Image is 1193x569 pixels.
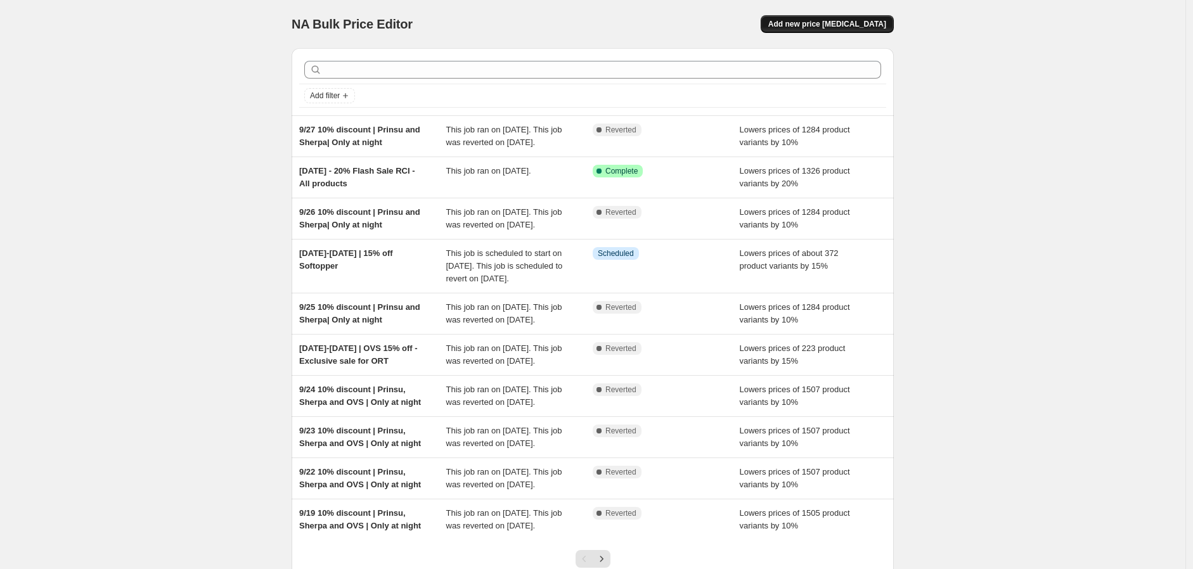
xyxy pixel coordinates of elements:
span: This job ran on [DATE]. This job was reverted on [DATE]. [446,125,562,147]
button: Add new price [MEDICAL_DATA] [761,15,894,33]
span: Lowers prices of 1284 product variants by 10% [740,302,850,324]
span: This job ran on [DATE]. This job was reverted on [DATE]. [446,467,562,489]
span: [DATE]-[DATE] | 15% off Softopper [299,248,393,271]
span: 9/19 10% discount | Prinsu, Sherpa and OVS | Only at night [299,508,421,530]
span: NA Bulk Price Editor [292,17,413,31]
span: Lowers prices of 223 product variants by 15% [740,343,846,366]
span: Complete [605,166,638,176]
span: Add new price [MEDICAL_DATA] [768,19,886,29]
button: Add filter [304,88,355,103]
span: Reverted [605,467,636,477]
span: Lowers prices of 1284 product variants by 10% [740,125,850,147]
span: 9/24 10% discount | Prinsu, Sherpa and OVS | Only at night [299,385,421,407]
span: [DATE] - 20% Flash Sale RCI - All products [299,166,415,188]
span: Lowers prices of 1284 product variants by 10% [740,207,850,229]
span: This job ran on [DATE]. This job was reverted on [DATE]. [446,343,562,366]
span: 9/26 10% discount | Prinsu and Sherpa| Only at night [299,207,420,229]
span: 9/22 10% discount | Prinsu, Sherpa and OVS | Only at night [299,467,421,489]
span: Reverted [605,207,636,217]
span: Add filter [310,91,340,101]
span: Lowers prices of 1507 product variants by 10% [740,385,850,407]
span: Lowers prices of 1326 product variants by 20% [740,166,850,188]
span: Lowers prices of 1507 product variants by 10% [740,467,850,489]
span: 9/25 10% discount | Prinsu and Sherpa| Only at night [299,302,420,324]
span: Reverted [605,302,636,312]
span: Lowers prices of 1507 product variants by 10% [740,426,850,448]
button: Next [593,550,610,568]
span: 9/27 10% discount | Prinsu and Sherpa| Only at night [299,125,420,147]
span: This job ran on [DATE]. This job was reverted on [DATE]. [446,207,562,229]
span: Reverted [605,385,636,395]
span: Lowers prices of 1505 product variants by 10% [740,508,850,530]
span: Reverted [605,508,636,518]
span: This job ran on [DATE]. This job was reverted on [DATE]. [446,302,562,324]
nav: Pagination [576,550,610,568]
span: Reverted [605,343,636,354]
span: 9/23 10% discount | Prinsu, Sherpa and OVS | Only at night [299,426,421,448]
span: This job is scheduled to start on [DATE]. This job is scheduled to revert on [DATE]. [446,248,563,283]
span: Reverted [605,426,636,436]
span: This job ran on [DATE]. This job was reverted on [DATE]. [446,385,562,407]
span: Scheduled [598,248,634,259]
span: This job ran on [DATE]. [446,166,531,176]
span: This job ran on [DATE]. This job was reverted on [DATE]. [446,508,562,530]
span: Lowers prices of about 372 product variants by 15% [740,248,839,271]
span: [DATE]-[DATE] | OVS 15% off - Exclusive sale for ORT [299,343,418,366]
span: This job ran on [DATE]. This job was reverted on [DATE]. [446,426,562,448]
span: Reverted [605,125,636,135]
